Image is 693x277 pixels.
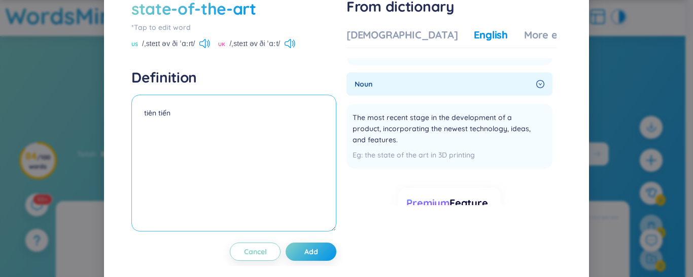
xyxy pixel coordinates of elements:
[346,28,458,42] div: [DEMOGRAPHIC_DATA]
[524,28,598,42] div: More examples
[142,38,195,49] span: /ˌsteɪt əv ði ˈɑːrt/
[406,196,449,209] span: Premium
[229,38,280,49] span: /ˌsteɪt əv ði ˈɑːt/
[353,149,546,161] div: the state of the art in 3D printing
[244,247,267,257] span: Cancel
[218,41,225,49] span: UK
[406,196,492,210] div: Feature
[304,247,318,257] span: Add
[131,68,336,87] h4: Definition
[536,80,544,88] span: right-circle
[131,22,336,33] div: *Tap to edit word
[355,78,532,90] span: noun
[474,28,508,42] div: English
[131,41,138,49] span: US
[353,112,533,145] span: The most recent stage in the development of a product, incorporating the newest technology, ideas...
[131,95,336,231] textarea: tiên tiến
